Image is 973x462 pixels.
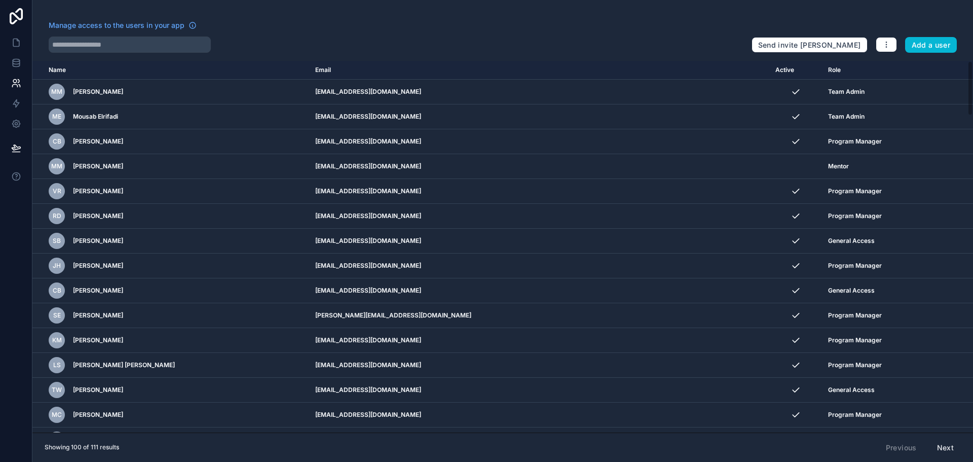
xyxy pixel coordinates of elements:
td: [EMAIL_ADDRESS][DOMAIN_NAME] [309,403,769,428]
span: Program Manager [828,361,882,369]
a: Manage access to the users in your app [49,20,197,30]
th: Email [309,61,769,80]
span: SE [53,311,61,319]
button: Add a user [905,37,957,53]
span: General Access [828,386,875,394]
div: scrollable content [32,61,973,433]
span: Program Manager [828,212,882,220]
span: RD [53,212,61,220]
span: MC [52,411,62,419]
td: [PERSON_NAME][EMAIL_ADDRESS][DOMAIN_NAME] [309,303,769,328]
span: [PERSON_NAME] [73,386,123,394]
span: Program Manager [828,137,882,146]
span: Mousab Elrifadi [73,113,118,121]
td: [EMAIL_ADDRESS][DOMAIN_NAME] [309,254,769,278]
td: [EMAIL_ADDRESS][DOMAIN_NAME] [309,129,769,154]
span: Program Manager [828,311,882,319]
span: Program Manager [828,336,882,344]
span: KM [52,336,62,344]
th: Active [769,61,822,80]
span: Team Admin [828,113,865,121]
td: [EMAIL_ADDRESS][DOMAIN_NAME] [309,428,769,452]
td: [EMAIL_ADDRESS][DOMAIN_NAME] [309,204,769,229]
span: [PERSON_NAME] [73,212,123,220]
span: [PERSON_NAME] [73,336,123,344]
span: Showing 100 of 111 results [45,443,119,451]
span: Program Manager [828,411,882,419]
span: CB [53,287,61,295]
th: Name [32,61,309,80]
span: General Access [828,237,875,245]
th: Role [822,61,935,80]
span: [PERSON_NAME] [73,187,123,195]
button: Next [930,439,961,456]
td: [EMAIL_ADDRESS][DOMAIN_NAME] [309,353,769,378]
span: MM [51,162,62,170]
span: [PERSON_NAME] [73,237,123,245]
span: VR [53,187,61,195]
button: Send invite [PERSON_NAME] [752,37,868,53]
span: [PERSON_NAME] [73,88,123,96]
span: Mentor [828,162,849,170]
span: CB [53,137,61,146]
td: [EMAIL_ADDRESS][DOMAIN_NAME] [309,154,769,179]
span: [PERSON_NAME] [73,287,123,295]
span: [PERSON_NAME] [73,162,123,170]
td: [EMAIL_ADDRESS][DOMAIN_NAME] [309,104,769,129]
span: [PERSON_NAME] [73,262,123,270]
span: [PERSON_NAME] [73,311,123,319]
td: [EMAIL_ADDRESS][DOMAIN_NAME] [309,328,769,353]
span: LS [53,361,61,369]
span: TW [52,386,62,394]
span: SB [53,237,61,245]
td: [EMAIL_ADDRESS][DOMAIN_NAME] [309,278,769,303]
span: Team Admin [828,88,865,96]
span: [PERSON_NAME] [73,411,123,419]
span: [PERSON_NAME] [73,137,123,146]
span: Manage access to the users in your app [49,20,184,30]
td: [EMAIL_ADDRESS][DOMAIN_NAME] [309,179,769,204]
span: ME [52,113,61,121]
span: JH [53,262,61,270]
span: Program Manager [828,262,882,270]
span: General Access [828,287,875,295]
td: [EMAIL_ADDRESS][DOMAIN_NAME] [309,229,769,254]
td: [EMAIL_ADDRESS][DOMAIN_NAME] [309,80,769,104]
td: [EMAIL_ADDRESS][DOMAIN_NAME] [309,378,769,403]
span: Program Manager [828,187,882,195]
span: MM [51,88,62,96]
span: [PERSON_NAME] [PERSON_NAME] [73,361,175,369]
